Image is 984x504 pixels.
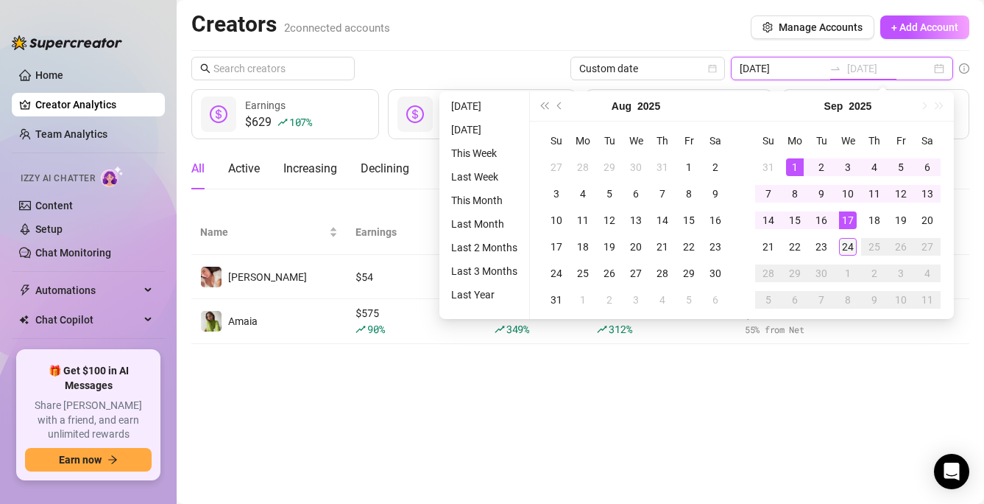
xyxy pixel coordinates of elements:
[861,234,888,260] td: 2025-09-25
[808,260,835,287] td: 2025-09-30
[623,207,649,234] td: 2025-08-13
[782,127,808,154] th: Mo
[786,158,804,176] div: 1
[25,364,152,393] span: 🎁 Get $100 in AI Messages
[191,160,205,178] div: All
[808,127,835,154] th: Tu
[609,322,631,336] span: 312 %
[760,211,777,229] div: 14
[627,185,645,203] div: 6
[654,158,671,176] div: 31
[12,35,122,50] img: logo-BBDzfeDw.svg
[21,172,95,186] span: Izzy AI Chatter
[782,260,808,287] td: 2025-09-29
[760,238,777,256] div: 21
[536,91,552,121] button: Last year (Control + left)
[880,15,969,39] button: + Add Account
[284,21,390,35] span: 2 connected accounts
[445,239,523,256] li: Last 2 Months
[597,324,607,335] span: rise
[779,21,863,33] span: Manage Accounts
[861,287,888,313] td: 2025-10-09
[680,238,698,256] div: 22
[755,154,782,181] td: 2025-08-31
[355,305,477,337] div: $ 575
[755,234,782,260] td: 2025-09-21
[835,127,861,154] th: We
[596,260,623,287] td: 2025-08-26
[35,279,140,302] span: Automations
[866,158,883,176] div: 4
[627,211,645,229] div: 13
[680,211,698,229] div: 15
[918,238,936,256] div: 27
[623,287,649,313] td: 2025-09-03
[245,113,312,131] div: $629
[755,181,782,207] td: 2025-09-07
[543,260,570,287] td: 2025-08-24
[548,158,565,176] div: 27
[888,207,914,234] td: 2025-09-19
[888,260,914,287] td: 2025-10-03
[596,234,623,260] td: 2025-08-19
[680,158,698,176] div: 1
[782,287,808,313] td: 2025-10-06
[866,291,883,309] div: 9
[649,154,676,181] td: 2025-07-31
[786,238,804,256] div: 22
[228,271,307,283] span: [PERSON_NAME]
[839,291,857,309] div: 8
[601,185,618,203] div: 5
[782,234,808,260] td: 2025-09-22
[861,154,888,181] td: 2025-09-04
[755,287,782,313] td: 2025-10-05
[574,265,592,282] div: 25
[808,234,835,260] td: 2025-09-23
[570,127,596,154] th: Mo
[740,60,824,77] input: Start date
[570,260,596,287] td: 2025-08-25
[849,91,871,121] button: Choose a year
[355,224,465,240] span: Earnings
[786,265,804,282] div: 29
[892,185,910,203] div: 12
[649,234,676,260] td: 2025-08-21
[847,60,931,77] input: End date
[839,211,857,229] div: 17
[782,154,808,181] td: 2025-09-01
[914,207,941,234] td: 2025-09-20
[548,238,565,256] div: 17
[680,265,698,282] div: 29
[888,154,914,181] td: 2025-09-05
[786,185,804,203] div: 8
[574,211,592,229] div: 11
[702,154,729,181] td: 2025-08-02
[35,93,153,116] a: Creator Analytics
[627,265,645,282] div: 27
[813,238,830,256] div: 23
[702,207,729,234] td: 2025-08-16
[25,448,152,472] button: Earn nowarrow-right
[813,265,830,282] div: 30
[548,185,565,203] div: 3
[813,158,830,176] div: 2
[914,181,941,207] td: 2025-09-13
[210,105,227,123] span: dollar-circle
[914,287,941,313] td: 2025-10-11
[707,291,724,309] div: 6
[707,185,724,203] div: 9
[289,115,312,129] span: 107 %
[445,215,523,233] li: Last Month
[861,207,888,234] td: 2025-09-18
[543,234,570,260] td: 2025-08-17
[596,127,623,154] th: Tu
[506,322,529,336] span: 349 %
[835,260,861,287] td: 2025-10-01
[707,211,724,229] div: 16
[445,192,523,209] li: This Month
[786,211,804,229] div: 15
[861,127,888,154] th: Th
[649,287,676,313] td: 2025-09-04
[839,185,857,203] div: 10
[918,291,936,309] div: 11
